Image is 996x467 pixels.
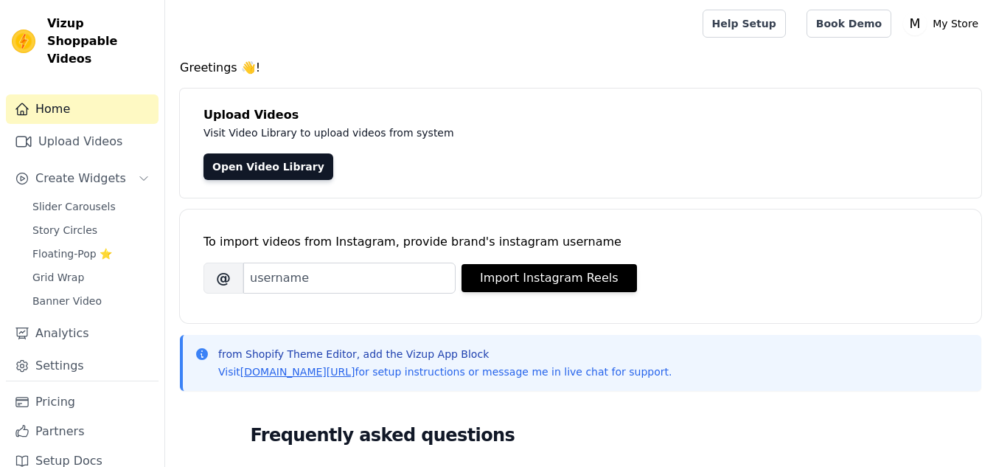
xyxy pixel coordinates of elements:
a: Slider Carousels [24,196,159,217]
a: Book Demo [807,10,891,38]
span: @ [203,263,243,294]
span: Vizup Shoppable Videos [47,15,153,68]
span: Floating-Pop ⭐ [32,246,112,261]
a: Partners [6,417,159,446]
span: Create Widgets [35,170,126,187]
button: Import Instagram Reels [462,264,637,292]
h4: Upload Videos [203,106,958,124]
p: My Store [927,10,984,37]
a: Pricing [6,387,159,417]
a: Upload Videos [6,127,159,156]
a: Settings [6,351,159,381]
div: To import videos from Instagram, provide brand's instagram username [203,233,958,251]
h4: Greetings 👋! [180,59,981,77]
button: Create Widgets [6,164,159,193]
span: Story Circles [32,223,97,238]
a: Help Setup [703,10,786,38]
a: Home [6,94,159,124]
a: Story Circles [24,220,159,241]
input: username [243,263,456,294]
a: [DOMAIN_NAME][URL] [240,366,355,378]
a: Floating-Pop ⭐ [24,243,159,264]
h2: Frequently asked questions [251,421,911,450]
img: Vizup [12,30,35,53]
a: Grid Wrap [24,267,159,288]
text: M [910,16,921,31]
span: Slider Carousels [32,199,116,214]
p: Visit Video Library to upload videos from system [203,124,864,142]
a: Analytics [6,319,159,348]
span: Grid Wrap [32,270,84,285]
p: Visit for setup instructions or message me in live chat for support. [218,364,672,379]
a: Open Video Library [203,153,333,180]
span: Banner Video [32,294,102,308]
p: from Shopify Theme Editor, add the Vizup App Block [218,347,672,362]
a: Banner Video [24,291,159,311]
button: M My Store [903,10,984,37]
